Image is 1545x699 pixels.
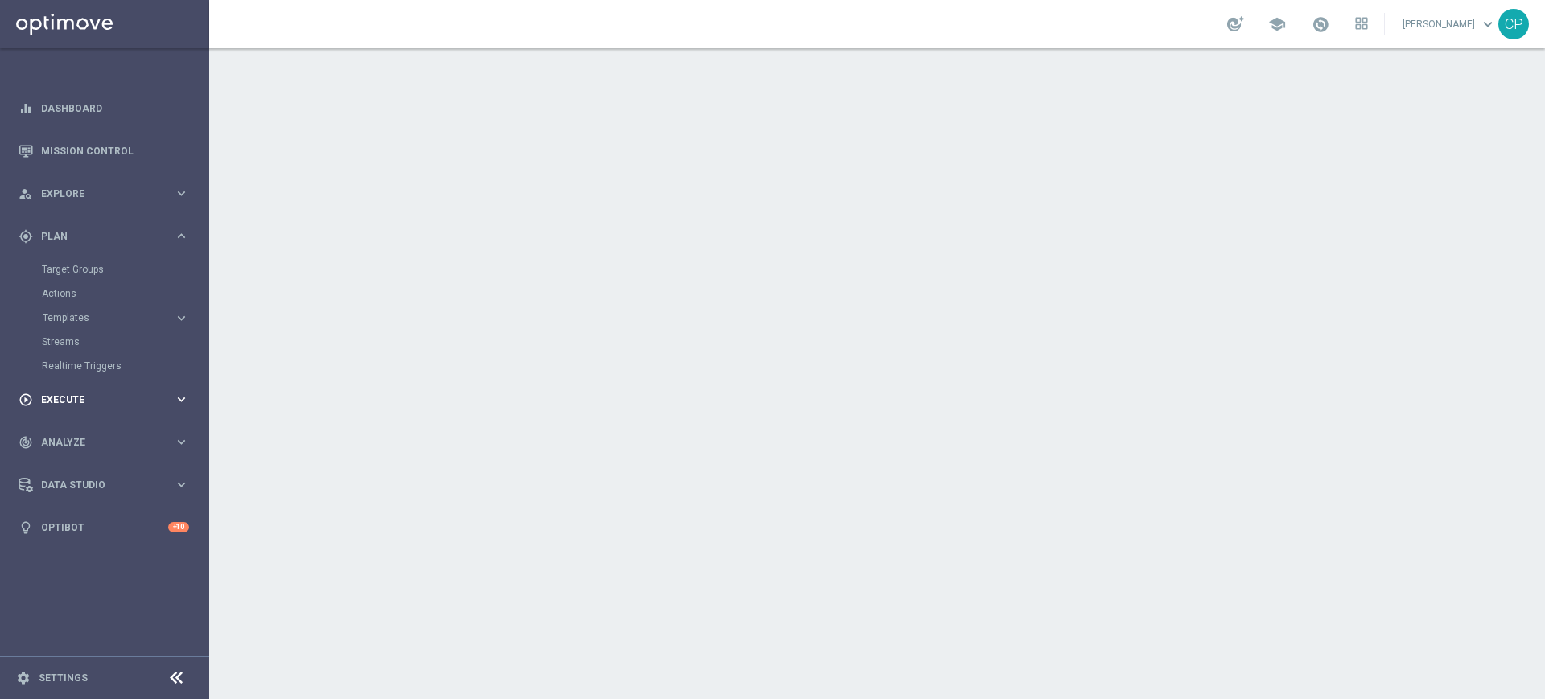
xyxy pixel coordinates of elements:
span: Explore [41,189,174,199]
a: Mission Control [41,130,189,172]
button: Mission Control [18,145,190,158]
button: play_circle_outline Execute keyboard_arrow_right [18,393,190,406]
div: Templates [42,306,208,330]
div: Data Studio [19,478,174,492]
div: CP [1498,9,1529,39]
div: Optibot [19,506,189,549]
i: play_circle_outline [19,393,33,407]
button: lightbulb Optibot +10 [18,521,190,534]
span: keyboard_arrow_down [1479,15,1497,33]
i: lightbulb [19,520,33,535]
a: Streams [42,335,167,348]
div: Execute [19,393,174,407]
i: keyboard_arrow_right [174,186,189,201]
div: Streams [42,330,208,354]
span: Data Studio [41,480,174,490]
a: Realtime Triggers [42,360,167,372]
i: keyboard_arrow_right [174,228,189,244]
div: Explore [19,187,174,201]
a: [PERSON_NAME]keyboard_arrow_down [1401,12,1498,36]
i: keyboard_arrow_right [174,477,189,492]
button: Templates keyboard_arrow_right [42,311,190,324]
div: Target Groups [42,257,208,282]
a: Actions [42,287,167,300]
i: equalizer [19,101,33,116]
span: school [1268,15,1286,33]
button: track_changes Analyze keyboard_arrow_right [18,436,190,449]
button: equalizer Dashboard [18,102,190,115]
div: Realtime Triggers [42,354,208,378]
div: Plan [19,229,174,244]
span: Execute [41,395,174,405]
div: Dashboard [19,87,189,130]
div: Mission Control [19,130,189,172]
a: Target Groups [42,263,167,276]
div: Actions [42,282,208,306]
div: +10 [168,522,189,532]
i: keyboard_arrow_right [174,392,189,407]
span: Analyze [41,438,174,447]
button: person_search Explore keyboard_arrow_right [18,187,190,200]
a: Dashboard [41,87,189,130]
div: Analyze [19,435,174,450]
i: settings [16,671,31,685]
i: person_search [19,187,33,201]
i: track_changes [19,435,33,450]
div: Templates [43,313,174,323]
span: Plan [41,232,174,241]
a: Settings [39,673,88,683]
i: gps_fixed [19,229,33,244]
span: Templates [43,313,158,323]
i: keyboard_arrow_right [174,310,189,326]
i: keyboard_arrow_right [174,434,189,450]
button: gps_fixed Plan keyboard_arrow_right [18,230,190,243]
button: Data Studio keyboard_arrow_right [18,479,190,491]
a: Optibot [41,506,168,549]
